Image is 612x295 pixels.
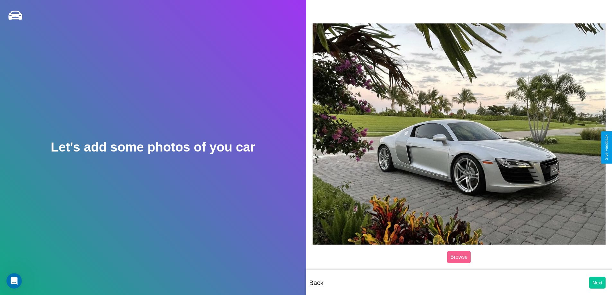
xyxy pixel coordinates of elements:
[313,23,606,244] img: posted
[51,140,255,154] h2: Let's add some photos of you car
[589,277,606,289] button: Next
[309,277,324,289] p: Back
[604,134,609,161] div: Give Feedback
[6,273,22,289] iframe: Intercom live chat
[447,251,471,263] label: Browse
